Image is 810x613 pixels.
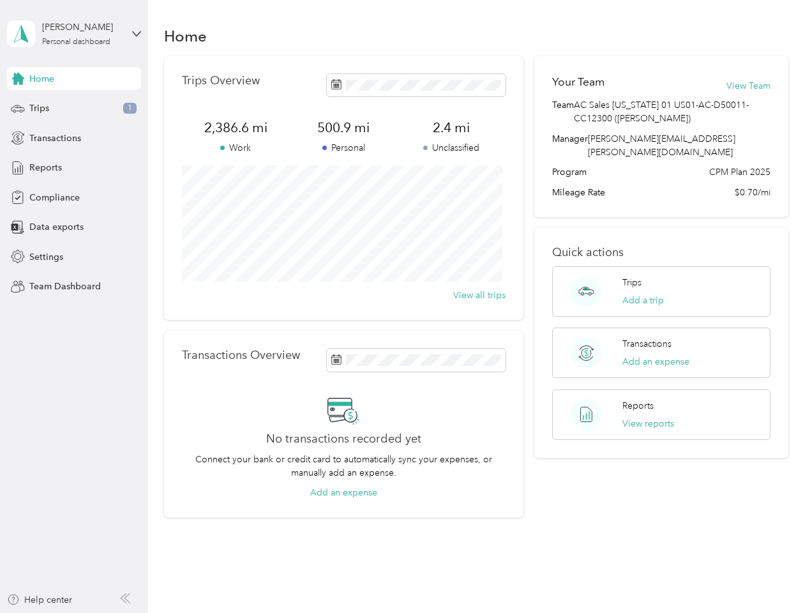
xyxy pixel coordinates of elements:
p: Personal [290,141,398,155]
p: Connect your bank or credit card to automatically sync your expenses, or manually add an expense. [182,453,506,480]
span: Trips [29,102,49,115]
p: Transactions Overview [182,349,300,362]
iframe: Everlance-gr Chat Button Frame [739,541,810,613]
span: 2.4 mi [398,119,506,137]
span: Settings [29,250,63,264]
h2: Your Team [552,74,604,90]
span: Reports [29,161,62,174]
p: Unclassified [398,141,506,155]
span: 500.9 mi [290,119,398,137]
p: Quick actions [552,246,770,259]
p: Reports [622,399,654,412]
button: Add an expense [310,486,377,499]
p: Trips [622,276,641,289]
h2: No transactions recorded yet [266,432,421,446]
button: View reports [622,417,674,430]
span: Mileage Rate [552,186,605,199]
p: Transactions [622,337,671,351]
span: Manager [552,132,588,159]
button: View Team [726,79,770,93]
div: [PERSON_NAME] [42,20,122,34]
span: Team Dashboard [29,280,101,293]
span: Team [552,98,574,125]
p: Trips Overview [182,74,260,87]
span: Program [552,165,587,179]
span: AC Sales [US_STATE] 01 US01-AC-D50011-CC12300 ([PERSON_NAME]) [574,98,770,125]
span: 2,386.6 mi [182,119,290,137]
div: Personal dashboard [42,38,110,46]
span: Data exports [29,220,84,234]
span: 1 [123,103,137,114]
span: [PERSON_NAME][EMAIL_ADDRESS][PERSON_NAME][DOMAIN_NAME] [588,133,735,158]
span: $0.70/mi [735,186,770,199]
span: CPM Plan 2025 [709,165,770,179]
button: View all trips [453,289,506,302]
p: Work [182,141,290,155]
span: Home [29,72,54,86]
span: Compliance [29,191,80,204]
button: Add a trip [622,294,664,307]
h1: Home [164,29,207,43]
span: Transactions [29,132,81,145]
button: Add an expense [622,355,689,368]
button: Help center [7,593,72,607]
